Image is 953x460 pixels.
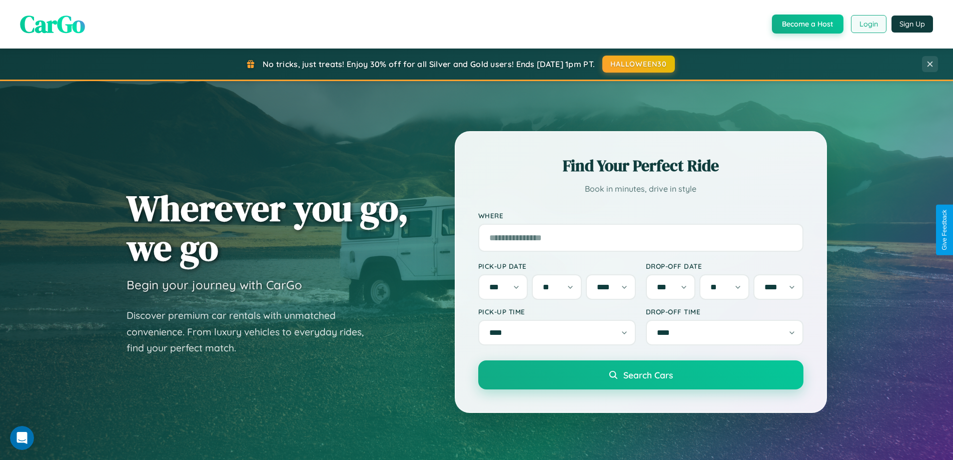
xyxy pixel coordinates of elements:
[478,360,803,389] button: Search Cars
[127,307,377,356] p: Discover premium car rentals with unmatched convenience. From luxury vehicles to everyday rides, ...
[941,210,948,250] div: Give Feedback
[478,211,803,220] label: Where
[478,155,803,177] h2: Find Your Perfect Ride
[623,369,673,380] span: Search Cars
[10,426,34,450] iframe: Intercom live chat
[263,59,595,69] span: No tricks, just treats! Enjoy 30% off for all Silver and Gold users! Ends [DATE] 1pm PT.
[478,182,803,196] p: Book in minutes, drive in style
[772,15,843,34] button: Become a Host
[478,307,636,316] label: Pick-up Time
[127,188,409,267] h1: Wherever you go, we go
[646,262,803,270] label: Drop-off Date
[127,277,302,292] h3: Begin your journey with CarGo
[478,262,636,270] label: Pick-up Date
[646,307,803,316] label: Drop-off Time
[891,16,933,33] button: Sign Up
[602,56,675,73] button: HALLOWEEN30
[851,15,886,33] button: Login
[20,8,85,41] span: CarGo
